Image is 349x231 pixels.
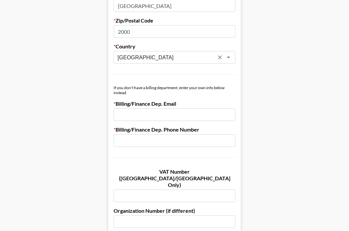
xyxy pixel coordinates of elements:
[114,126,235,133] label: Billing/Finance Dep. Phone Number
[215,53,224,62] button: Clear
[224,53,233,62] button: Open
[114,168,235,188] label: VAT Number ([GEOGRAPHIC_DATA]/[GEOGRAPHIC_DATA] Only)
[114,100,235,107] label: Billing/Finance Dep. Email
[114,43,235,50] label: Country
[114,85,235,95] div: If you don't have a billing department, enter your own info below instead.
[114,207,235,214] label: Organization Number (if different)
[114,17,235,24] label: Zip/Postal Code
